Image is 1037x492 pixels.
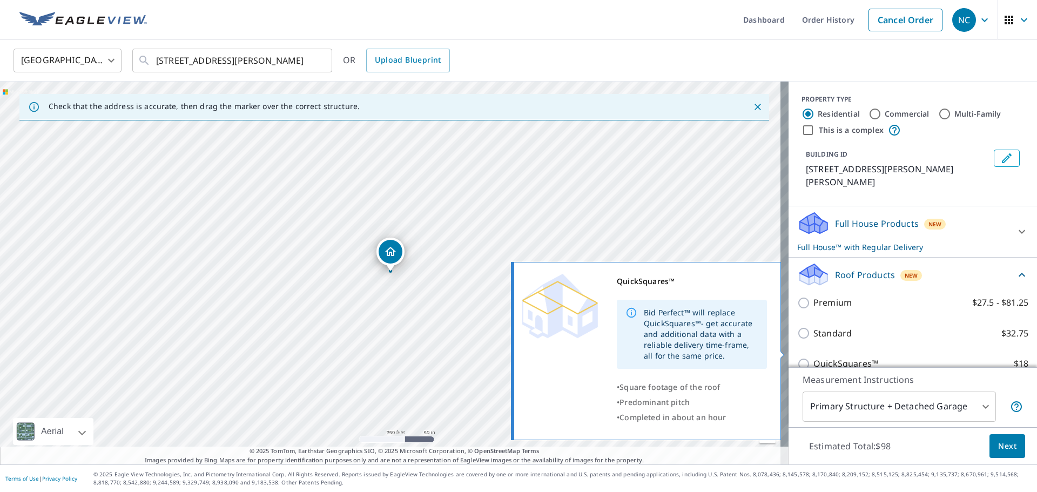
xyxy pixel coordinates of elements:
span: New [905,271,918,280]
label: This is a complex [819,125,884,136]
a: Upload Blueprint [366,49,449,72]
a: Cancel Order [868,9,942,31]
input: Search by address or latitude-longitude [156,45,310,76]
div: PROPERTY TYPE [802,95,1024,104]
span: New [928,220,942,228]
label: Residential [818,109,860,119]
a: Terms of Use [5,475,39,482]
div: Roof ProductsNew [797,262,1028,287]
p: $18 [1014,357,1028,370]
div: Bid Perfect™ will replace QuickSquares™- get accurate and additional data with a reliable deliver... [644,303,758,366]
div: • [617,410,767,425]
p: Estimated Total: $98 [800,434,899,458]
div: • [617,380,767,395]
div: Dropped pin, building 1, Residential property, 175 Cardinal Cir Lawson, MO 64062 [376,238,405,271]
p: $27.5 - $81.25 [972,296,1028,309]
span: © 2025 TomTom, Earthstar Geographics SIO, © 2025 Microsoft Corporation, © [250,447,540,456]
div: QuickSquares™ [617,274,767,289]
p: Premium [813,296,852,309]
p: © 2025 Eagle View Technologies, Inc. and Pictometry International Corp. All Rights Reserved. Repo... [93,470,1032,487]
div: Full House ProductsNewFull House™ with Regular Delivery [797,211,1028,253]
p: [STREET_ADDRESS][PERSON_NAME][PERSON_NAME] [806,163,989,188]
p: Measurement Instructions [803,373,1023,386]
a: Terms [522,447,540,455]
span: Predominant pitch [619,397,690,407]
img: EV Logo [19,12,147,28]
label: Multi-Family [954,109,1001,119]
div: NC [952,8,976,32]
span: Next [998,440,1016,453]
div: OR [343,49,450,72]
div: [GEOGRAPHIC_DATA] [14,45,122,76]
span: Your report will include the primary structure and a detached garage if one exists. [1010,400,1023,413]
a: OpenStreetMap [474,447,520,455]
p: | [5,475,77,482]
p: Check that the address is accurate, then drag the marker over the correct structure. [49,102,360,111]
span: Completed in about an hour [619,412,726,422]
span: Upload Blueprint [375,53,441,67]
img: Premium [522,274,598,339]
span: Square footage of the roof [619,382,720,392]
a: Privacy Policy [42,475,77,482]
button: Close [751,100,765,114]
label: Commercial [885,109,930,119]
div: • [617,395,767,410]
p: Full House™ with Regular Delivery [797,241,1009,253]
p: Standard [813,327,852,340]
p: $32.75 [1001,327,1028,340]
p: QuickSquares™ [813,357,878,370]
div: Aerial [38,418,67,445]
div: Aerial [13,418,93,445]
p: BUILDING ID [806,150,847,159]
p: Roof Products [835,268,895,281]
div: Primary Structure + Detached Garage [803,392,996,422]
button: Next [989,434,1025,459]
button: Edit building 1 [994,150,1020,167]
p: Full House Products [835,217,919,230]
